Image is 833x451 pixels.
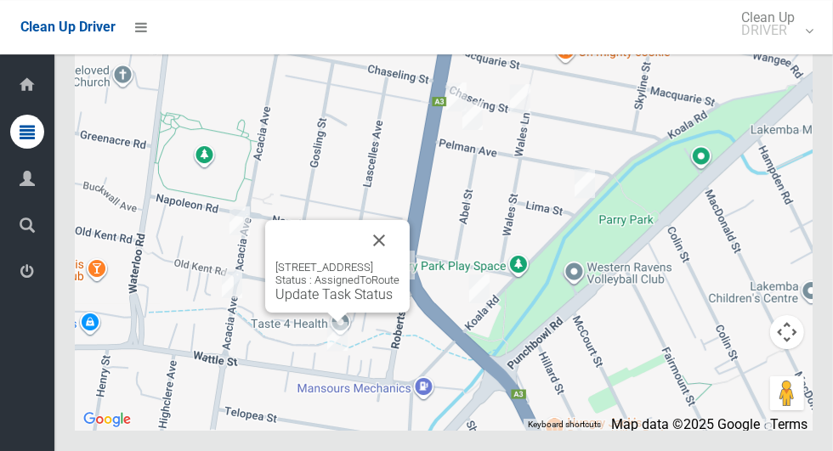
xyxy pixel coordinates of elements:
[770,315,804,349] button: Map camera controls
[733,11,812,37] span: Clean Up
[462,268,496,310] div: 1/28 Koala Road, GREENACRE NSW 2190<br>Status : AssignedToRoute<br><a href="/driver/booking/48381...
[20,14,116,40] a: Clean Up Driver
[79,409,135,431] img: Google
[20,19,116,35] span: Clean Up Driver
[275,261,399,302] div: [STREET_ADDRESS] Status : AssignedToRoute
[223,200,257,242] div: 124 Acacia Avenue, GREENACRE NSW 2190<br>Status : AssignedToRoute<br><a href="/driver/booking/474...
[439,76,473,118] div: 281 Roberts Road, GREENACRE NSW 2190<br>Status : AssignedToRoute<br><a href="/driver/booking/4849...
[503,77,537,120] div: 40 Chaseling Street, GREENACRE NSW 2190<br>Status : AssignedToRoute<br><a href="/driver/booking/4...
[528,419,601,431] button: Keyboard shortcuts
[611,416,760,432] span: Map data ©2025 Google
[456,94,490,137] div: 55 Pelman Avenue, GREENACRE NSW 2190<br>Status : AssignedToRoute<br><a href="/driver/booking/4837...
[568,162,602,205] div: 1 Lima Street, GREENACRE NSW 2190<br>Status : AssignedToRoute<br><a href="/driver/booking/483957/...
[215,262,249,305] div: 114 Acacia Avenue, GREENACRE NSW 2190<br>Status : AssignedToRoute<br><a href="/driver/booking/486...
[275,286,393,302] a: Update Task Status
[320,315,354,358] div: 23 Wattle Street, PUNCHBOWL NSW 2196<br>Status : AssignedToRoute<br><a href="/driver/booking/4838...
[770,376,804,410] button: Drag Pegman onto the map to open Street View
[359,220,399,261] button: Close
[770,416,807,432] a: Terms (opens in new tab)
[79,409,135,431] a: Click to see this area on Google Maps
[741,24,795,37] small: DRIVER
